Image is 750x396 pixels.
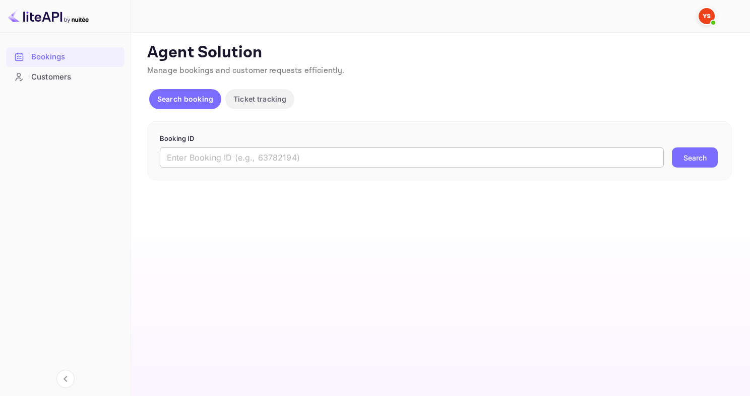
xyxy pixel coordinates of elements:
[31,51,119,63] div: Bookings
[31,71,119,83] div: Customers
[160,134,719,144] p: Booking ID
[6,47,124,66] a: Bookings
[147,43,732,63] p: Agent Solution
[6,67,124,86] a: Customers
[233,94,286,104] p: Ticket tracking
[147,65,345,76] span: Manage bookings and customer requests efficiently.
[157,94,213,104] p: Search booking
[6,67,124,87] div: Customers
[699,8,715,24] img: Yandex Support
[672,147,718,168] button: Search
[6,47,124,67] div: Bookings
[8,8,89,24] img: LiteAPI logo
[56,370,75,388] button: Collapse navigation
[160,147,664,168] input: Enter Booking ID (e.g., 63782194)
